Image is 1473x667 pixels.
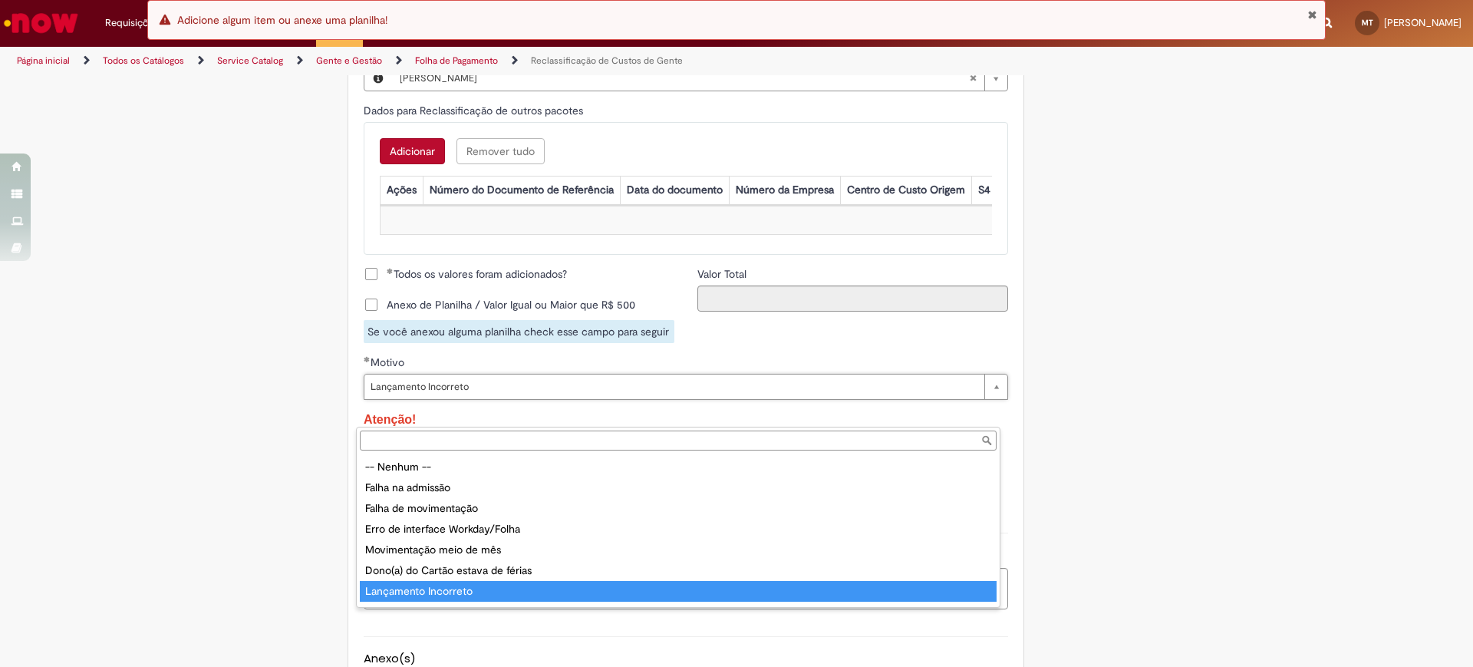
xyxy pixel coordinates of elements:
[360,602,997,622] div: Outros
[360,560,997,581] div: Dono(a) do Cartão estava de férias
[360,477,997,498] div: Falha na admissão
[360,457,997,477] div: -- Nenhum --
[357,454,1000,607] ul: Motivo
[360,519,997,540] div: Erro de interface Workday/Folha
[360,540,997,560] div: Movimentação meio de mês
[360,498,997,519] div: Falha de movimentação
[360,581,997,602] div: Lançamento Incorreto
